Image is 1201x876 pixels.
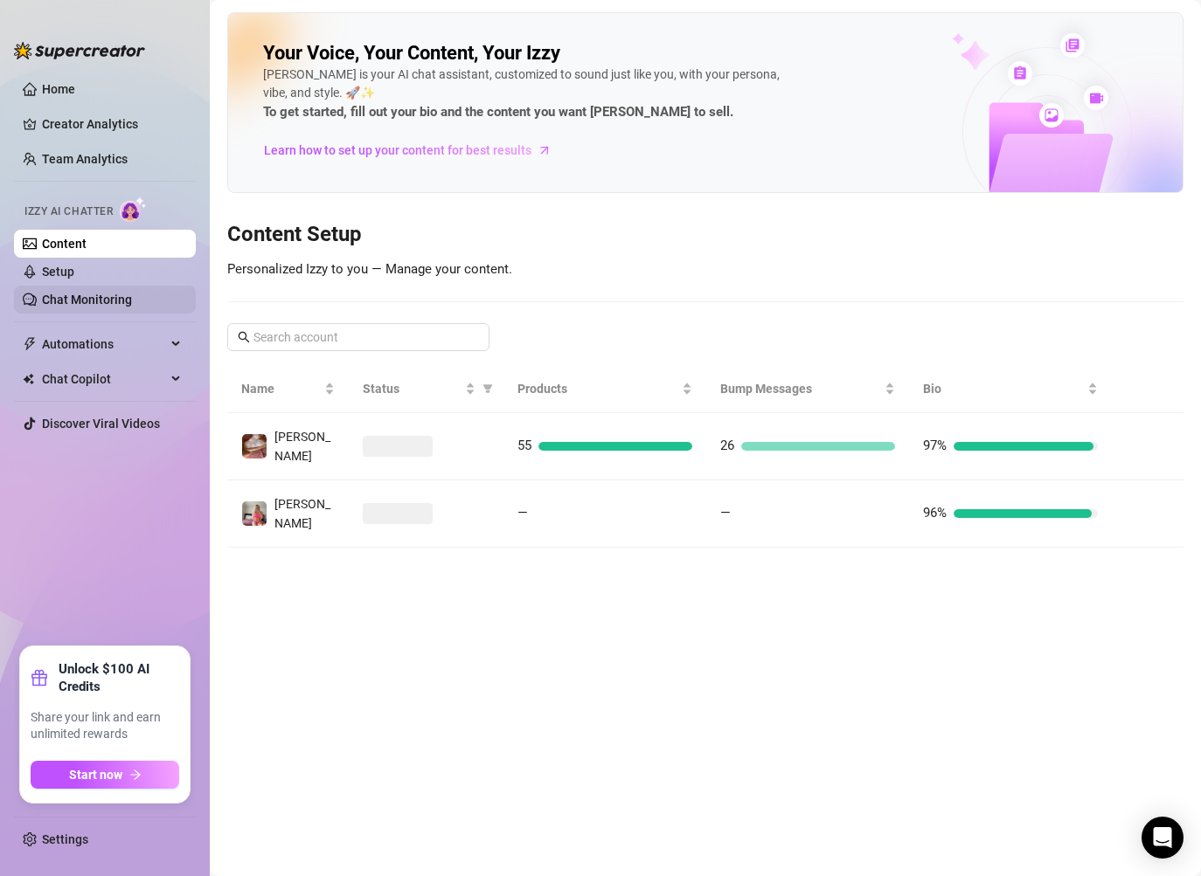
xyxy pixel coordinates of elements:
a: Creator Analytics [42,110,182,138]
span: 26 [720,438,734,453]
input: Search account [253,328,465,347]
button: Start nowarrow-right [31,761,179,789]
th: Name [227,365,349,413]
span: Bio [923,379,1084,398]
span: Status [363,379,462,398]
a: Chat Monitoring [42,293,132,307]
a: Settings [42,832,88,846]
span: 97% [923,438,947,453]
span: — [517,505,528,521]
span: Learn how to set up your content for best results [264,141,531,160]
span: 96% [923,505,947,521]
span: arrow-right [536,141,553,159]
h2: Your Voice, Your Content, Your Izzy [263,41,560,66]
span: 55 [517,438,531,453]
span: filter [479,376,496,402]
div: [PERSON_NAME] is your AI chat assistant, customized to sound just like you, with your persona, vi... [263,66,788,123]
img: Susanna [242,434,267,459]
img: ai-chatter-content-library-cLFOSyPT.png [912,14,1183,192]
th: Products [503,365,706,413]
span: Share your link and earn unlimited rewards [31,709,179,743]
span: Izzy AI Chatter [24,203,113,220]
img: Susanna [242,501,267,526]
span: Bump Messages [720,379,881,398]
a: Content [42,237,87,251]
img: Chat Copilot [23,373,34,385]
span: [PERSON_NAME] [274,497,330,530]
img: logo-BBDzfeDw.svg [14,42,145,59]
strong: Unlock $100 AI Credits [59,660,179,695]
a: Home [42,82,75,96]
th: Status [349,365,503,413]
span: filter [482,383,493,394]
span: search [238,331,250,343]
div: Open Intercom Messenger [1142,817,1184,859]
h3: Content Setup [227,221,1184,249]
span: Name [241,379,321,398]
span: Automations [42,330,166,358]
span: [PERSON_NAME] [274,430,330,463]
th: Bio [909,365,1112,413]
a: Discover Viral Videos [42,417,160,431]
a: Team Analytics [42,152,128,166]
th: Bump Messages [706,365,909,413]
span: Personalized Izzy to you — Manage your content. [227,261,512,277]
span: thunderbolt [23,337,37,351]
span: gift [31,669,48,686]
span: Chat Copilot [42,365,166,393]
a: Setup [42,265,74,279]
img: AI Chatter [120,197,147,222]
span: Start now [69,768,122,782]
span: Products [517,379,678,398]
span: — [720,505,731,521]
span: arrow-right [129,769,142,781]
strong: To get started, fill out your bio and the content you want [PERSON_NAME] to sell. [263,104,733,120]
a: Learn how to set up your content for best results [263,136,565,164]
